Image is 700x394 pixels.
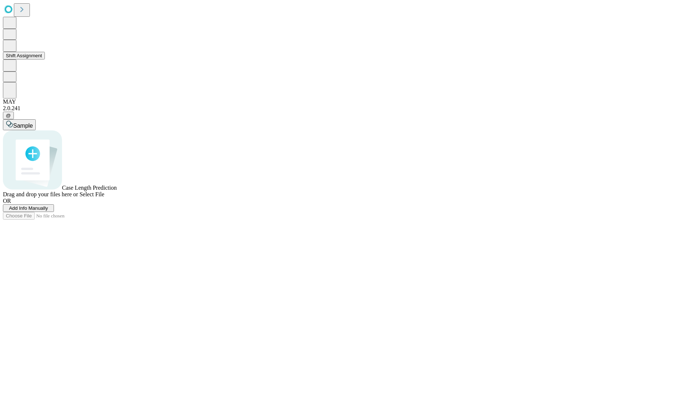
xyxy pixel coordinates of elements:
[62,185,117,191] span: Case Length Prediction
[3,191,78,197] span: Drag and drop your files here or
[3,198,11,204] span: OR
[9,205,48,211] span: Add Info Manually
[6,113,11,118] span: @
[79,191,104,197] span: Select File
[13,123,33,129] span: Sample
[3,105,697,112] div: 2.0.241
[3,98,697,105] div: MAY
[3,204,54,212] button: Add Info Manually
[3,119,36,130] button: Sample
[3,112,14,119] button: @
[3,52,45,59] button: Shift Assignment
